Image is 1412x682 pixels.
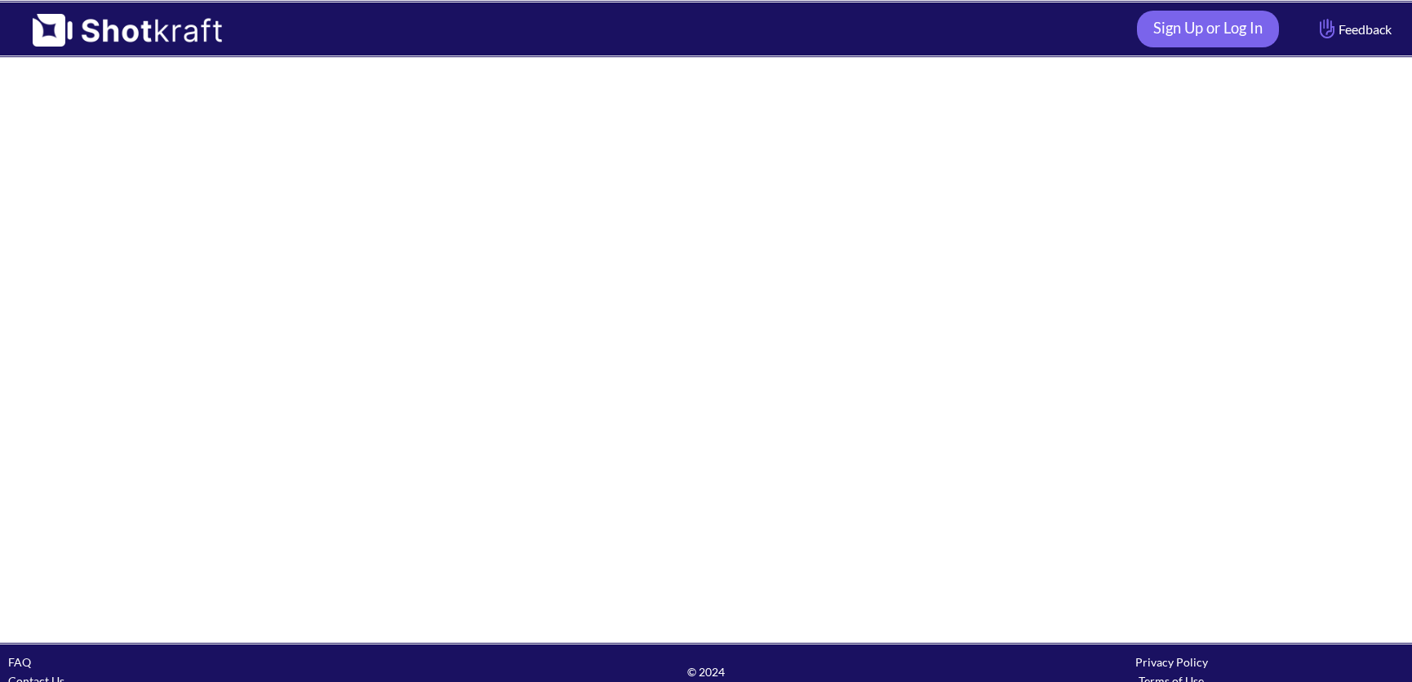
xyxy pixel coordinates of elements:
span: © 2024 [473,662,939,681]
span: Feedback [1316,20,1392,38]
div: Privacy Policy [939,653,1404,671]
img: Hand Icon [1316,15,1339,42]
a: Sign Up or Log In [1137,11,1279,47]
a: FAQ [8,655,31,669]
